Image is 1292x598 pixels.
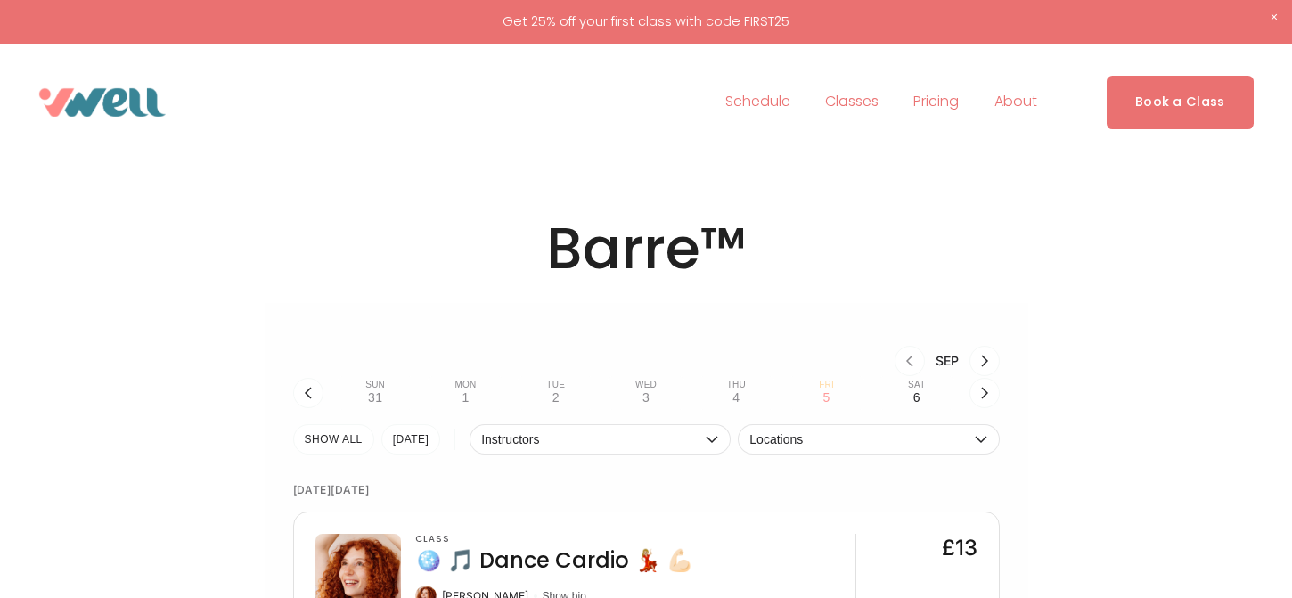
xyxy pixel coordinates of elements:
[546,380,565,390] div: Tue
[415,534,693,545] h3: Class
[732,390,740,405] div: 4
[994,89,1037,115] span: About
[365,380,385,390] div: Sun
[293,469,1000,512] time: [DATE][DATE]
[994,88,1037,117] a: folder dropdown
[635,380,657,390] div: Wed
[895,346,925,376] button: Previous month, Aug
[913,88,959,117] a: Pricing
[381,424,441,455] button: [DATE]
[738,424,999,455] button: Locations
[552,390,560,405] div: 2
[481,432,701,446] span: Instructors
[925,354,969,368] div: Month Sep
[1107,76,1254,128] a: Book a Class
[642,390,650,405] div: 3
[913,390,920,405] div: 6
[727,380,746,390] div: Thu
[470,424,731,455] button: Instructors
[819,380,834,390] div: Fri
[823,390,830,405] div: 5
[462,390,469,405] div: 1
[454,380,476,390] div: Mon
[825,89,879,115] span: Classes
[825,88,879,117] a: folder dropdown
[725,88,790,117] a: Schedule
[293,424,374,455] button: SHOW All
[415,546,693,575] h4: 🪩 🎵 Dance Cardio 💃🏼 💪🏻
[39,88,166,117] img: VWell
[111,214,1181,284] h1: Barre™
[969,346,1000,376] button: Next month, Oct
[908,380,925,390] div: Sat
[942,534,977,562] div: £13
[749,432,969,446] span: Locations
[293,346,1000,376] nav: Month switch
[368,390,382,405] div: 31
